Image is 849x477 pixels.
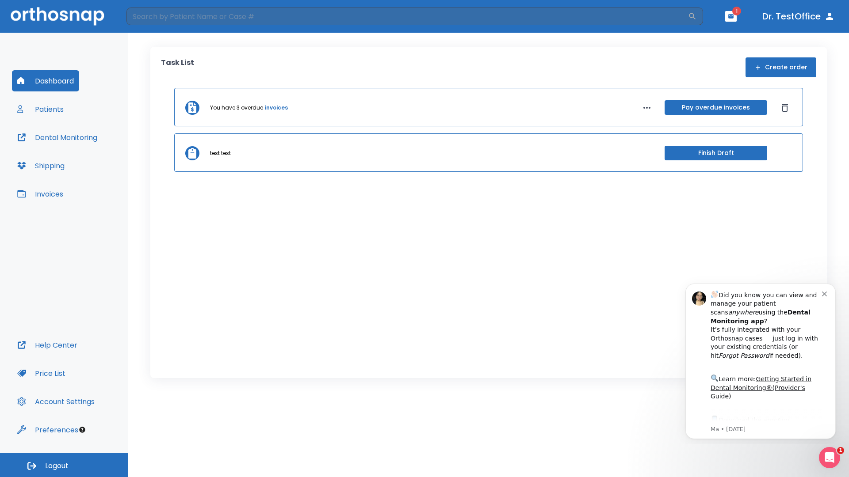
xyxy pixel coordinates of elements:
[665,146,767,160] button: Finish Draft
[126,8,688,25] input: Search by Patient Name or Case #
[12,419,84,440] button: Preferences
[38,150,150,158] p: Message from Ma, sent 6w ago
[78,426,86,434] div: Tooltip anchor
[759,8,838,24] button: Dr. TestOffice
[38,141,117,157] a: App Store
[12,334,83,356] button: Help Center
[12,70,79,91] button: Dashboard
[210,149,231,157] p: test test
[665,100,767,115] button: Pay overdue invoices
[819,447,840,468] iframe: Intercom live chat
[12,127,103,148] button: Dental Monitoring
[672,276,849,444] iframe: Intercom notifications message
[12,363,71,384] button: Price List
[45,461,69,471] span: Logout
[265,104,288,112] a: invoices
[778,101,792,115] button: Dismiss
[12,98,69,120] button: Patients
[161,57,194,77] p: Task List
[732,7,741,15] span: 1
[12,155,70,176] button: Shipping
[746,57,816,77] button: Create order
[12,183,69,204] button: Invoices
[12,391,100,412] button: Account Settings
[150,14,157,21] button: Dismiss notification
[38,139,150,184] div: Download the app: | ​ Let us know if you need help getting started!
[837,447,844,454] span: 1
[11,7,104,25] img: Orthosnap
[210,104,263,112] p: You have 3 overdue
